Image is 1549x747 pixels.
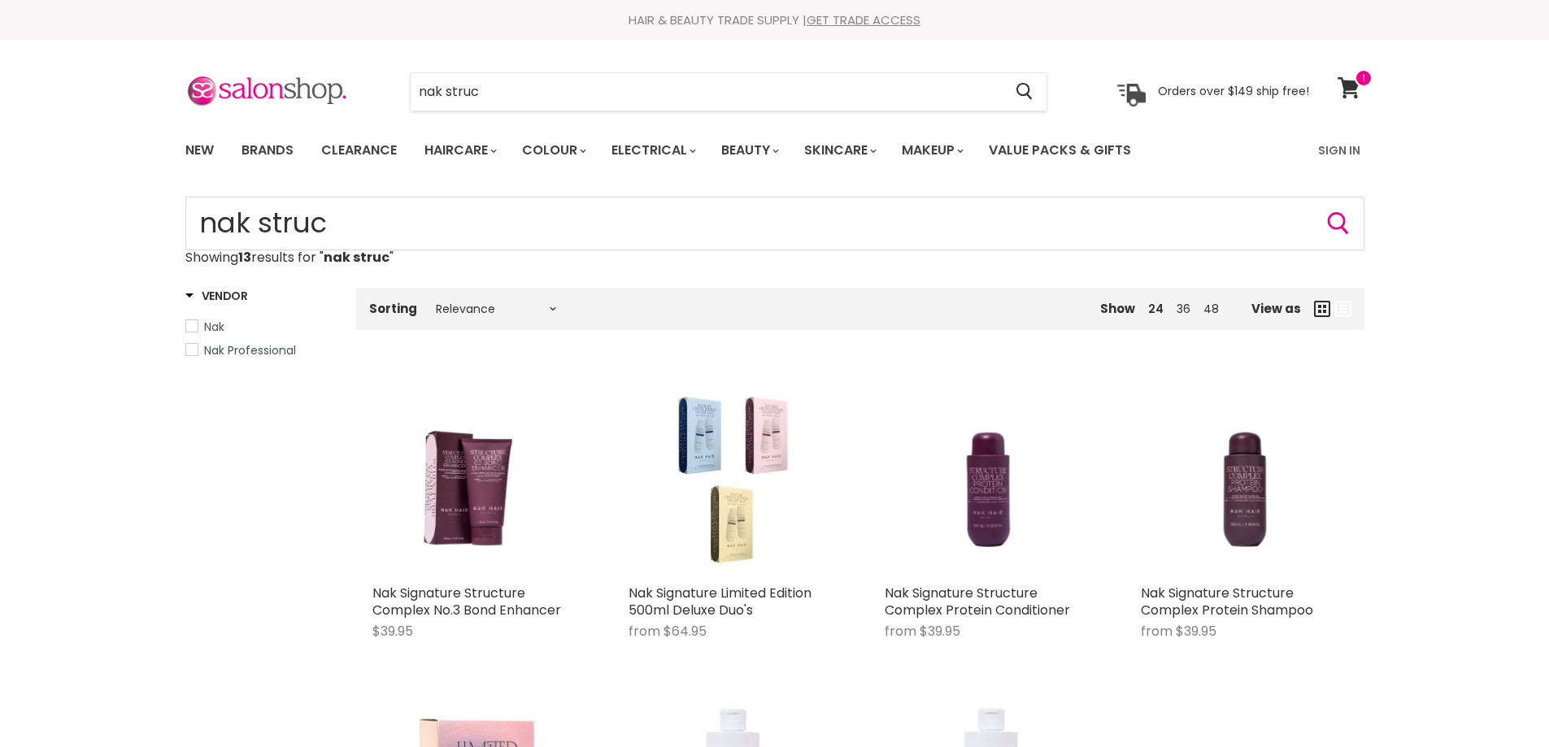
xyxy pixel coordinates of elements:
[890,133,973,167] a: Makeup
[1158,84,1309,98] p: Orders over $149 ship free!
[1161,369,1327,576] img: Nak Signature Structure Complex Protein Shampoo
[1148,301,1164,317] a: 24
[412,133,507,167] a: Haircare
[324,248,389,267] strong: nak struc
[204,342,296,358] span: Nak Professional
[1141,584,1313,619] a: Nak Signature Structure Complex Protein Shampoo
[1141,622,1173,641] span: from
[185,341,336,359] a: Nak Professional
[709,133,789,167] a: Beauty
[1177,301,1190,317] a: 36
[411,73,1003,111] input: Search
[1468,671,1533,731] iframe: Gorgias live chat messenger
[185,318,336,336] a: Nak
[629,622,660,641] span: from
[629,369,836,576] a: Nak Signature Limited Edition 500ml Deluxe Duo's
[204,319,224,335] span: Nak
[905,369,1071,576] img: Nak Signature Structure Complex Protein Conditioner
[372,584,561,619] a: Nak Signature Structure Complex No.3 Bond Enhancer
[173,133,226,167] a: New
[885,369,1092,576] a: Nak Signature Structure Complex Protein Conditioner
[393,369,559,576] img: Nak Signature Structure Complex No.3 Bond Enhancer
[667,369,796,576] img: Nak Signature Limited Edition 500ml Deluxe Duo's
[977,133,1143,167] a: Value Packs & Gifts
[629,584,811,619] a: Nak Signature Limited Edition 500ml Deluxe Duo's
[1141,369,1348,576] a: Nak Signature Structure Complex Protein Shampoo
[185,250,1364,265] p: Showing results for " "
[309,133,409,167] a: Clearance
[599,133,706,167] a: Electrical
[238,248,251,267] strong: 13
[807,11,920,28] a: GET TRADE ACCESS
[885,584,1070,619] a: Nak Signature Structure Complex Protein Conditioner
[1176,622,1216,641] span: $39.95
[510,133,596,167] a: Colour
[372,622,413,641] span: $39.95
[1100,300,1135,317] span: Show
[1251,302,1301,315] span: View as
[185,197,1364,250] form: Product
[185,288,248,304] h3: Vendor
[792,133,886,167] a: Skincare
[185,197,1364,250] input: Search
[410,72,1047,111] form: Product
[229,133,306,167] a: Brands
[1003,73,1046,111] button: Search
[372,369,580,576] a: Nak Signature Structure Complex No.3 Bond Enhancer
[920,622,960,641] span: $39.95
[1325,211,1351,237] button: Search
[664,622,707,641] span: $64.95
[173,127,1226,174] ul: Main menu
[1308,133,1370,167] a: Sign In
[165,12,1385,28] div: HAIR & BEAUTY TRADE SUPPLY |
[885,622,916,641] span: from
[369,302,417,315] label: Sorting
[1203,301,1219,317] a: 48
[165,127,1385,174] nav: Main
